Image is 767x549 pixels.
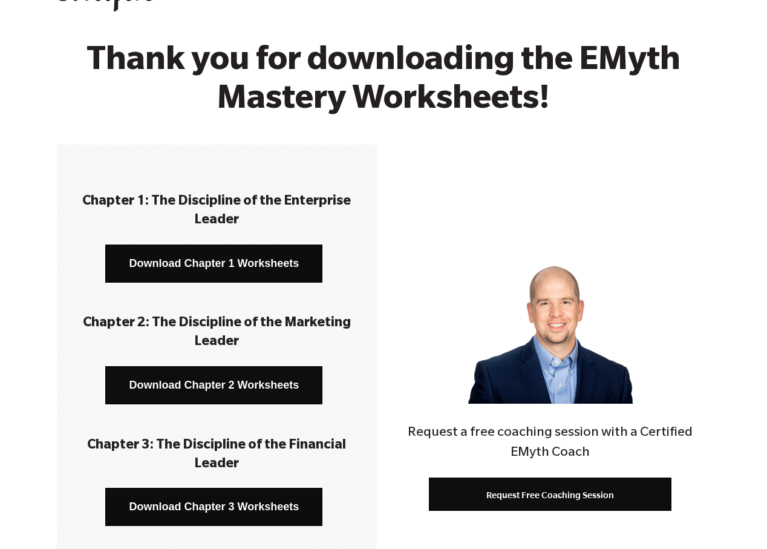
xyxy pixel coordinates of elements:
h3: Chapter 3: The Discipline of the Financial Leader [75,437,359,475]
iframe: Chat Widget [707,491,767,549]
h3: Chapter 2: The Discipline of the Marketing Leader [75,315,359,352]
a: Download Chapter 1 Worksheets [105,245,322,283]
span: Request Free Coaching Session [486,490,614,500]
a: Download Chapter 3 Worksheets [105,488,322,526]
a: Download Chapter 2 Worksheets [105,366,322,404]
a: Request Free Coaching Session [429,478,671,511]
h4: Request a free coaching session with a Certified EMyth Coach [390,424,710,464]
div: Csevegés widget [707,491,767,549]
h2: Thank you for downloading the EMyth Mastery Worksheets! [54,45,713,122]
img: Jon_Slater_web [468,239,633,404]
h3: Chapter 1: The Discipline of the Enterprise Leader [75,193,359,231]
